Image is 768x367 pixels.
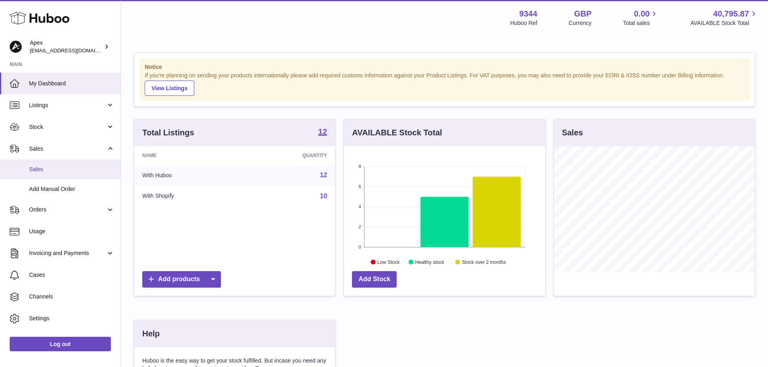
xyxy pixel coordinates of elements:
h3: AVAILABLE Stock Total [352,127,442,138]
a: Add Stock [352,271,397,288]
h3: Help [142,328,160,339]
div: If you're planning on sending your products internationally please add required customs informati... [145,72,744,96]
a: 10 [320,193,327,199]
text: Low Stock [377,259,400,265]
a: Log out [10,337,111,351]
a: 40,795.87 AVAILABLE Stock Total [690,8,758,27]
span: Cases [29,271,114,279]
strong: 9344 [519,8,537,19]
text: 8 [359,164,361,169]
th: Name [134,146,243,165]
span: Channels [29,293,114,301]
span: 40,795.87 [713,8,749,19]
span: Usage [29,228,114,235]
a: View Listings [145,81,194,96]
h3: Total Listings [142,127,194,138]
a: Add products [142,271,221,288]
text: 4 [359,204,361,209]
text: Stock over 2 months [462,259,506,265]
text: 6 [359,184,361,189]
span: Sales [29,145,106,153]
span: Sales [29,166,114,173]
span: Settings [29,315,114,322]
strong: Notice [145,63,744,71]
td: With Huboo [134,165,243,186]
strong: 12 [318,128,327,136]
span: Orders [29,206,106,214]
span: Invoicing and Payments [29,249,106,257]
span: My Dashboard [29,80,114,87]
th: Quantity [243,146,335,165]
span: [EMAIL_ADDRESS][DOMAIN_NAME] [30,47,119,54]
a: 0.00 Total sales [623,8,659,27]
span: Stock [29,123,106,131]
a: 12 [320,172,327,178]
text: Healthy stock [415,259,445,265]
a: 12 [318,128,327,137]
div: Huboo Ref [510,19,537,27]
text: 0 [359,245,361,249]
td: With Shopify [134,186,243,207]
h3: Sales [562,127,583,138]
img: internalAdmin-9344@internal.huboo.com [10,41,22,53]
div: Apex [30,39,102,54]
text: 2 [359,224,361,229]
strong: GBP [574,8,591,19]
span: Total sales [623,19,659,27]
span: AVAILABLE Stock Total [690,19,758,27]
span: Listings [29,102,106,109]
span: 0.00 [634,8,650,19]
span: Add Manual Order [29,185,114,193]
div: Currency [569,19,592,27]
